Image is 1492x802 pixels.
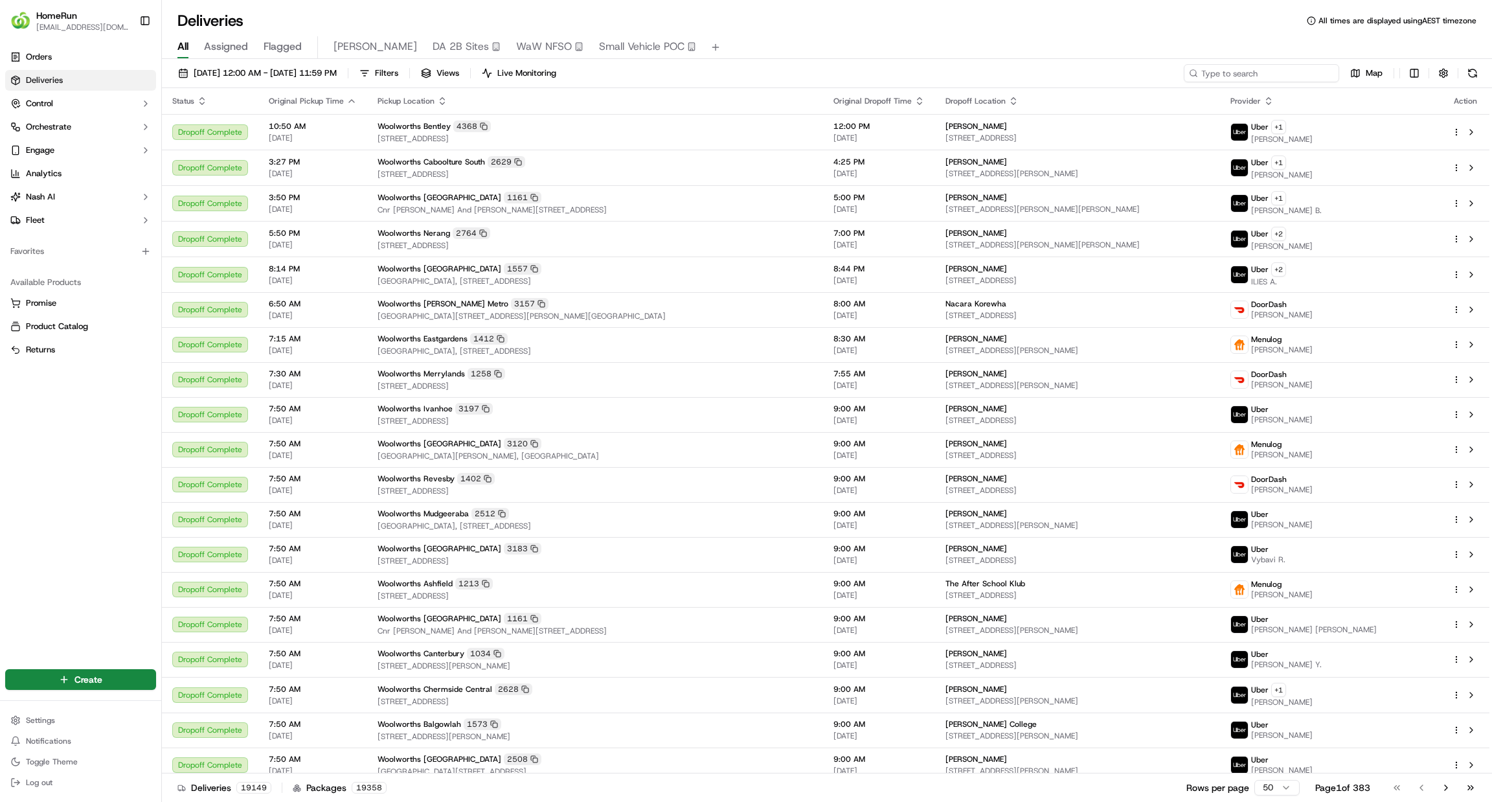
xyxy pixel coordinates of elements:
[269,474,357,484] span: 7:50 AM
[504,543,541,555] div: 3183
[1366,67,1383,79] span: Map
[378,264,501,274] span: Woolworths [GEOGRAPHIC_DATA]
[1251,450,1313,460] span: [PERSON_NAME]
[26,297,56,309] span: Promise
[1251,520,1313,530] span: [PERSON_NAME]
[378,486,813,496] span: [STREET_ADDRESS]
[378,544,501,554] span: Woolworths [GEOGRAPHIC_DATA]
[1251,380,1313,390] span: [PERSON_NAME]
[269,625,357,636] span: [DATE]
[378,276,813,286] span: [GEOGRAPHIC_DATA], [STREET_ADDRESS]
[833,415,925,426] span: [DATE]
[172,96,194,106] span: Status
[470,333,508,345] div: 1412
[833,133,925,143] span: [DATE]
[1251,264,1269,275] span: Uber
[172,64,343,82] button: [DATE] 12:00 AM - [DATE] 11:59 PM
[26,121,71,133] span: Orchestrate
[833,660,925,670] span: [DATE]
[833,228,925,238] span: 7:00 PM
[464,718,501,730] div: 1573
[378,509,469,519] span: Woolworths Mudgeeraba
[36,9,77,22] button: HomeRun
[269,754,357,764] span: 7:50 AM
[269,579,357,589] span: 7:50 AM
[1251,649,1269,659] span: Uber
[833,275,925,286] span: [DATE]
[833,613,925,624] span: 9:00 AM
[833,625,925,636] span: [DATE]
[26,144,54,156] span: Engage
[945,264,1007,274] span: [PERSON_NAME]
[269,121,357,132] span: 10:50 AM
[945,228,1007,238] span: [PERSON_NAME]
[5,70,156,91] a: Deliveries
[1251,241,1313,251] span: [PERSON_NAME]
[504,192,541,203] div: 1161
[455,578,493,590] div: 1213
[378,96,435,106] span: Pickup Location
[378,404,453,414] span: Woolworths Ivanhoe
[378,521,813,531] span: [GEOGRAPHIC_DATA], [STREET_ADDRESS]
[945,168,1210,179] span: [STREET_ADDRESS][PERSON_NAME]
[833,520,925,531] span: [DATE]
[269,96,344,106] span: Original Pickup Time
[511,298,548,310] div: 3157
[378,133,813,144] span: [STREET_ADDRESS]
[5,47,156,67] a: Orders
[945,520,1210,531] span: [STREET_ADDRESS][PERSON_NAME]
[5,117,156,137] button: Orchestrate
[378,228,450,238] span: Woolworths Nerang
[833,754,925,764] span: 9:00 AM
[945,485,1210,496] span: [STREET_ADDRESS]
[378,661,813,671] span: [STREET_ADDRESS][PERSON_NAME]
[945,579,1025,589] span: The After School Klub
[1231,231,1248,247] img: uber-new-logo.jpeg
[378,169,813,179] span: [STREET_ADDRESS]
[1231,266,1248,283] img: uber-new-logo.jpeg
[1251,624,1377,635] span: [PERSON_NAME] [PERSON_NAME]
[1251,404,1269,415] span: Uber
[269,275,357,286] span: [DATE]
[378,731,813,742] span: [STREET_ADDRESS][PERSON_NAME]
[378,648,464,659] span: Woolworths Canterbury
[833,731,925,741] span: [DATE]
[1251,697,1313,707] span: [PERSON_NAME]
[269,520,357,531] span: [DATE]
[833,719,925,729] span: 9:00 AM
[269,310,357,321] span: [DATE]
[378,556,813,566] span: [STREET_ADDRESS]
[833,369,925,379] span: 7:55 AM
[378,334,468,344] span: Woolworths Eastgardens
[516,39,572,54] span: WaW NFSO
[488,156,525,168] div: 2629
[945,310,1210,321] span: [STREET_ADDRESS]
[833,544,925,554] span: 9:00 AM
[269,613,357,624] span: 7:50 AM
[378,696,813,707] span: [STREET_ADDRESS]
[269,696,357,706] span: [DATE]
[476,64,562,82] button: Live Monitoring
[1231,581,1248,598] img: justeat_logo.png
[945,544,1007,554] span: [PERSON_NAME]
[833,310,925,321] span: [DATE]
[833,509,925,519] span: 9:00 AM
[1251,544,1269,555] span: Uber
[1251,579,1282,590] span: Menulog
[1251,157,1269,168] span: Uber
[945,345,1210,356] span: [STREET_ADDRESS][PERSON_NAME]
[1452,96,1479,106] div: Action
[1251,755,1269,765] span: Uber
[269,719,357,729] span: 7:50 AM
[945,613,1007,624] span: [PERSON_NAME]
[1271,227,1286,241] button: +2
[26,344,55,356] span: Returns
[945,731,1210,741] span: [STREET_ADDRESS][PERSON_NAME]
[26,214,45,226] span: Fleet
[378,157,485,167] span: Woolworths Caboolture South
[36,22,129,32] span: [EMAIL_ADDRESS][DOMAIN_NAME]
[945,474,1007,484] span: [PERSON_NAME]
[1251,193,1269,203] span: Uber
[177,10,243,31] h1: Deliveries
[269,369,357,379] span: 7:30 AM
